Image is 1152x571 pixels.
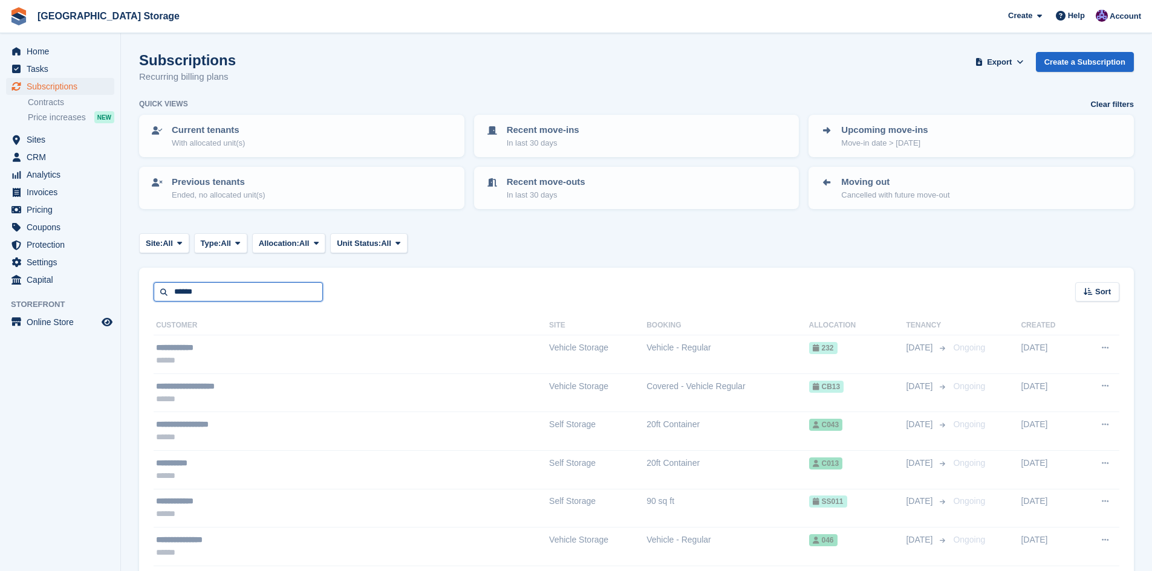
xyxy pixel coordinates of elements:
a: menu [6,43,114,60]
a: menu [6,271,114,288]
a: menu [6,131,114,148]
span: Home [27,43,99,60]
a: menu [6,201,114,218]
a: menu [6,184,114,201]
span: Coupons [27,219,99,236]
span: Invoices [27,184,99,201]
span: Sites [27,131,99,148]
img: stora-icon-8386f47178a22dfd0bd8f6a31ec36ba5ce8667c1dd55bd0f319d3a0aa187defe.svg [10,7,28,25]
a: menu [6,314,114,331]
a: menu [6,60,114,77]
a: menu [6,166,114,183]
a: Moving out Cancelled with future move-out [810,168,1133,208]
a: menu [6,78,114,95]
p: Current tenants [172,123,245,137]
p: Upcoming move-ins [841,123,928,137]
span: Pricing [27,201,99,218]
span: Help [1068,10,1085,22]
div: NEW [94,111,114,123]
a: menu [6,254,114,271]
button: Export [973,52,1026,72]
a: Upcoming move-ins Move-in date > [DATE] [810,116,1133,156]
span: Export [987,56,1012,68]
span: Protection [27,236,99,253]
p: In last 30 days [507,137,579,149]
p: Cancelled with future move-out [841,189,949,201]
p: Move-in date > [DATE] [841,137,928,149]
span: Price increases [28,112,86,123]
a: Clear filters [1090,98,1134,111]
p: Recurring billing plans [139,70,236,84]
span: Storefront [11,298,120,311]
p: Moving out [841,175,949,189]
a: Create a Subscription [1036,52,1134,72]
span: Account [1110,10,1141,22]
a: [GEOGRAPHIC_DATA] Storage [33,6,184,26]
span: Online Store [27,314,99,331]
span: Tasks [27,60,99,77]
a: Recent move-outs In last 30 days [475,168,798,208]
span: CRM [27,149,99,166]
p: Ended, no allocated unit(s) [172,189,265,201]
a: Contracts [28,97,114,108]
p: In last 30 days [507,189,585,201]
a: menu [6,219,114,236]
a: Recent move-ins In last 30 days [475,116,798,156]
span: Capital [27,271,99,288]
a: menu [6,236,114,253]
img: Hollie Harvey [1096,10,1108,22]
p: With allocated unit(s) [172,137,245,149]
a: menu [6,149,114,166]
a: Preview store [100,315,114,329]
p: Recent move-outs [507,175,585,189]
a: Price increases NEW [28,111,114,124]
span: Settings [27,254,99,271]
a: Previous tenants Ended, no allocated unit(s) [140,168,463,208]
h6: Quick views [139,98,188,109]
a: Current tenants With allocated unit(s) [140,116,463,156]
h1: Subscriptions [139,52,236,68]
p: Previous tenants [172,175,265,189]
span: Subscriptions [27,78,99,95]
span: Create [1008,10,1032,22]
span: Analytics [27,166,99,183]
p: Recent move-ins [507,123,579,137]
